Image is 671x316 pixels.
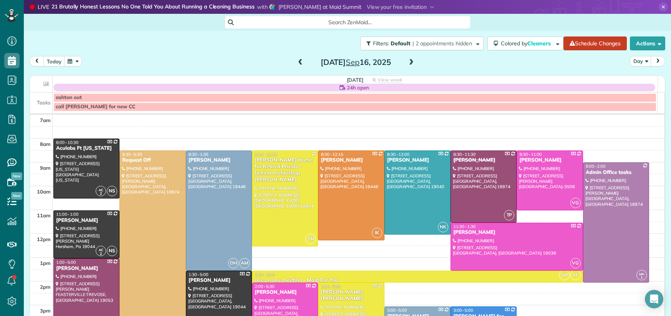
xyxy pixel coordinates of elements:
span: [DATE] [347,77,363,83]
small: 2 [96,250,106,258]
span: | 2 appointments hidden [413,40,472,47]
div: Request Off [122,157,183,164]
div: Aculabs Ft [US_STATE] [56,145,117,152]
span: NS [107,246,117,256]
span: Filters: [373,40,389,47]
span: View week [378,77,402,83]
button: Actions [630,36,665,50]
span: 9:00 - 2:00 [586,164,606,169]
button: Day [630,56,651,66]
span: VG [570,198,581,208]
a: Filters: Default | 2 appointments hidden [356,36,484,50]
div: [PERSON_NAME] [453,229,581,236]
div: one on one meeting - Maid For You [254,277,581,284]
a: Schedule Changes [563,36,627,50]
div: [PERSON_NAME] [PERSON_NAME] [320,289,382,302]
span: 1pm [40,260,51,266]
span: Colored by [501,40,553,47]
span: 8:30 - 1:30 [189,152,209,157]
span: [PERSON_NAME] at Maid Summit [278,3,361,10]
span: 11:30 - 1:30 [453,224,475,229]
img: angela-brown-4d683074ae0fcca95727484455e3f3202927d5098cd1ff65ad77dadb9e4011d8.jpg [269,4,275,10]
div: [PERSON_NAME] Home for Retired Priests - behind Archbishop [PERSON_NAME] [254,157,316,183]
span: Default [391,40,411,47]
span: 11am [37,212,51,218]
span: MH [639,272,644,276]
span: 1:30 - 2:00 [255,272,275,277]
span: NS [107,186,117,196]
span: 7am [40,117,51,123]
div: [PERSON_NAME] [320,157,382,164]
div: Open Intercom Messenger [645,290,663,308]
button: Colored byCleaners [487,36,563,50]
span: New [11,192,22,200]
div: [PERSON_NAME] [387,157,448,164]
span: 8:30 - 5:30 [122,152,142,157]
span: DH [228,258,239,268]
span: Sep [346,57,360,67]
span: AM [239,258,250,268]
span: 8:30 - 12:15 [321,152,343,157]
span: AC [99,248,103,252]
span: 11:00 - 1:00 [56,212,78,217]
div: [PERSON_NAME] [453,157,514,164]
span: 3:00 - 5:00 [453,308,473,313]
small: 1 [637,274,646,281]
span: 8:30 - 11:00 [519,152,542,157]
span: 9am [40,165,51,171]
span: 10am [37,189,51,195]
div: [PERSON_NAME] [188,157,250,164]
span: VG [570,258,581,268]
span: 1:30 - 5:00 [189,272,209,277]
span: 1:00 - 5:00 [56,260,76,265]
button: prev [30,56,44,66]
div: [PERSON_NAME] [56,265,117,272]
span: with [257,3,268,10]
button: today [43,56,65,66]
span: SM [305,234,316,244]
small: 2 [96,190,106,197]
span: 2pm [40,284,51,290]
span: 12pm [37,236,51,242]
div: [PERSON_NAME] [519,157,580,164]
span: 3pm [40,308,51,314]
span: 8am [40,141,51,147]
button: Filters: Default | 2 appointments hidden [360,36,484,50]
strong: 21 Brutally Honest Lessons No One Told You About Running a Cleaning Business [51,3,255,11]
span: AC [99,188,103,192]
span: 8:30 - 12:00 [387,152,409,157]
span: TP [504,210,514,220]
div: [PERSON_NAME] [254,289,316,296]
div: Admin Office tasks [585,169,647,176]
span: 3:00 - 5:00 [387,308,407,313]
span: NK [438,222,448,232]
span: ashton out [56,94,82,101]
span: 8:30 - 12:30 [255,152,277,157]
button: next [651,56,665,66]
span: Cleaners [527,40,552,47]
span: AF [570,270,581,280]
div: [PERSON_NAME] [56,217,117,224]
span: IK [372,228,382,238]
span: SM [559,270,570,280]
span: 2:00 - 5:30 [255,284,275,289]
span: New [11,172,22,180]
span: 8:30 - 11:30 [453,152,475,157]
span: 2:00 - 5:00 [321,284,341,289]
div: [PERSON_NAME] [188,277,250,284]
h2: [DATE] 16, 2025 [308,58,404,66]
span: 8:00 - 10:30 [56,140,78,145]
span: call [PERSON_NAME] for new CC [56,104,135,110]
span: 24h open [347,84,369,91]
